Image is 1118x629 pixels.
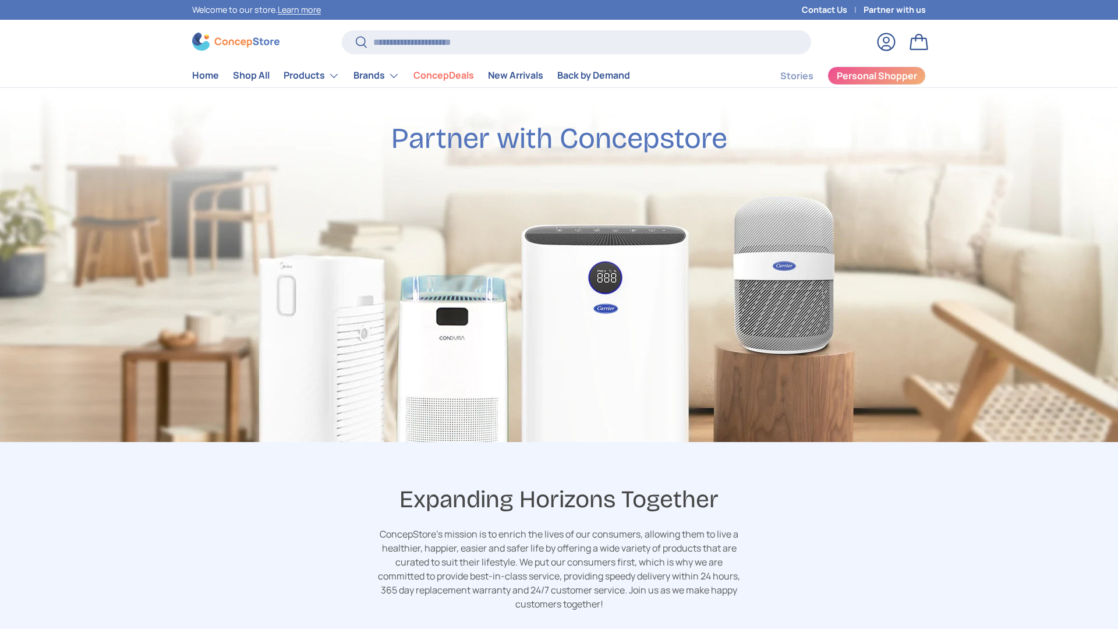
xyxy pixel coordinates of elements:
[837,71,917,80] span: Personal Shopper
[284,64,339,87] a: Products
[413,64,474,87] a: ConcepDeals
[399,484,719,515] span: Expanding Horizons Together
[277,64,346,87] summary: Products
[346,64,406,87] summary: Brands
[192,33,279,51] img: ConcepStore
[391,121,727,157] h2: Partner with Concepstore
[780,65,813,87] a: Stories
[827,66,926,85] a: Personal Shopper
[278,4,321,15] a: Learn more
[353,64,399,87] a: Brands
[192,64,219,87] a: Home
[557,64,630,87] a: Back by Demand
[864,3,926,16] a: Partner with us
[376,527,742,611] p: ConcepStore’s mission is to enrich the lives of our consumers, allowing them to live a healthier,...
[752,64,926,87] nav: Secondary
[192,64,630,87] nav: Primary
[233,64,270,87] a: Shop All
[488,64,543,87] a: New Arrivals
[802,3,864,16] a: Contact Us
[192,3,321,16] p: Welcome to our store.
